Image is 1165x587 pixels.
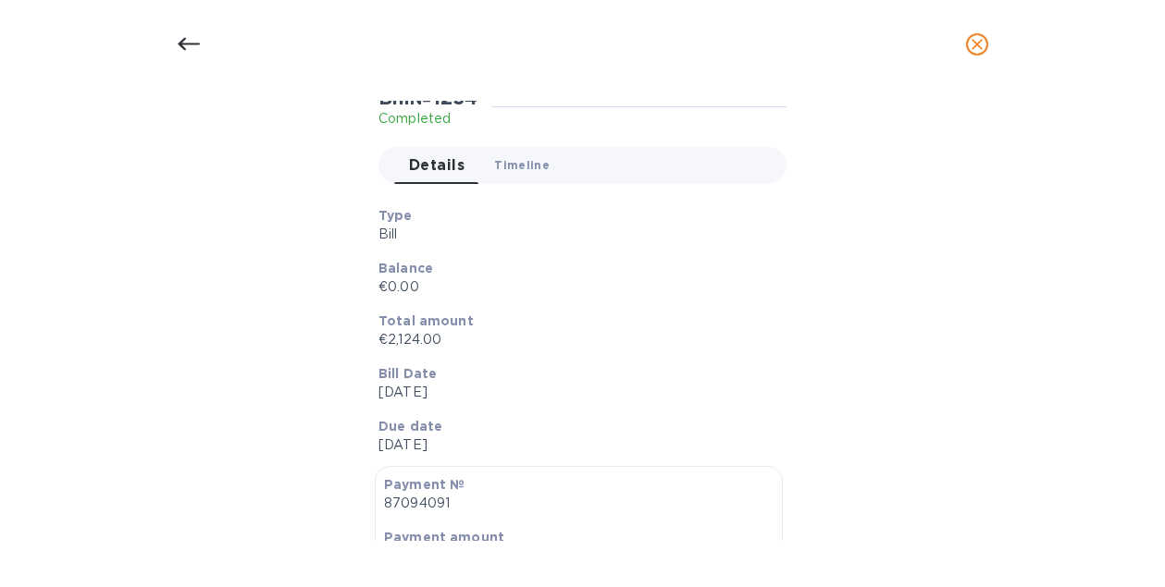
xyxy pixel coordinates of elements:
p: €0.00 [378,277,772,297]
b: Type [378,208,413,223]
p: [DATE] [378,383,772,402]
span: Details [409,153,465,178]
p: €2,124.00 [378,330,772,349]
b: Total amount [378,313,474,328]
b: Payment № [384,477,465,492]
p: 87094091 [384,494,774,513]
p: [DATE] [378,435,772,455]
b: Balance [378,261,433,275]
button: close [955,22,999,67]
b: Bill Date [378,366,437,381]
b: Due date [378,419,442,434]
p: Bill [378,225,772,244]
span: Timeline [494,155,550,175]
b: Payment amount [384,530,504,544]
p: Completed [378,109,477,128]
